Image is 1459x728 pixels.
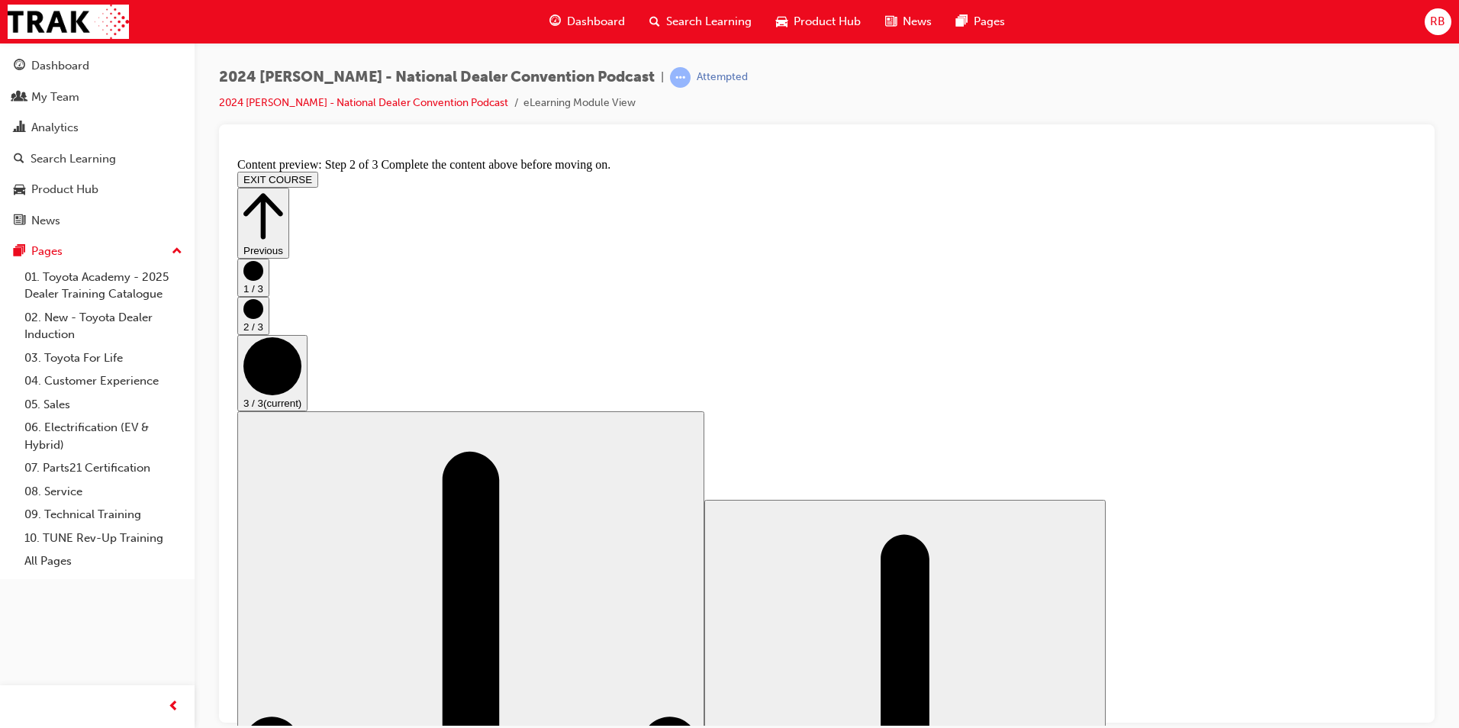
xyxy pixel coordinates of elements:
[31,212,60,230] div: News
[1425,8,1451,35] button: RB
[6,183,76,259] button: 3 / 3(current)
[649,12,660,31] span: search-icon
[18,393,188,417] a: 05. Sales
[219,69,655,86] span: 2024 [PERSON_NAME] - National Dealer Convention Podcast
[31,150,116,168] div: Search Learning
[18,306,188,346] a: 02. New - Toyota Dealer Induction
[666,13,752,31] span: Search Learning
[18,369,188,393] a: 04. Customer Experience
[8,5,129,39] img: Trak
[6,36,58,107] button: Previous
[14,183,25,197] span: car-icon
[12,93,52,105] span: Previous
[31,243,63,260] div: Pages
[549,12,561,31] span: guage-icon
[172,242,182,262] span: up-icon
[31,89,79,106] div: My Team
[6,49,188,237] button: DashboardMy TeamAnalyticsSearch LearningProduct HubNews
[6,20,87,36] button: EXIT COURSE
[6,114,188,142] a: Analytics
[6,145,38,183] button: 2 / 3
[903,13,932,31] span: News
[6,237,188,266] button: Pages
[637,6,764,37] a: search-iconSearch Learning
[974,13,1005,31] span: Pages
[12,169,32,181] span: 2 / 3
[764,6,873,37] a: car-iconProduct Hub
[6,83,188,111] a: My Team
[6,52,188,80] a: Dashboard
[6,6,1185,20] div: Content preview: Step 2 of 3 Complete the content above before moving on.
[794,13,861,31] span: Product Hub
[18,480,188,504] a: 08. Service
[697,70,748,85] div: Attempted
[523,95,636,112] li: eLearning Module View
[18,527,188,550] a: 10. TUNE Rev-Up Training
[18,456,188,480] a: 07. Parts21 Certification
[18,416,188,456] a: 06. Electrification (EV & Hybrid)
[18,549,188,573] a: All Pages
[873,6,944,37] a: news-iconNews
[32,246,70,257] span: (current)
[219,96,508,109] a: 2024 [PERSON_NAME] - National Dealer Convention Podcast
[14,153,24,166] span: search-icon
[885,12,897,31] span: news-icon
[12,131,32,143] span: 1 / 3
[1430,13,1445,31] span: RB
[14,60,25,73] span: guage-icon
[14,121,25,135] span: chart-icon
[6,176,188,204] a: Product Hub
[6,145,188,173] a: Search Learning
[18,346,188,370] a: 03. Toyota For Life
[6,207,188,235] a: News
[14,214,25,228] span: news-icon
[567,13,625,31] span: Dashboard
[537,6,637,37] a: guage-iconDashboard
[18,503,188,527] a: 09. Technical Training
[956,12,968,31] span: pages-icon
[31,181,98,198] div: Product Hub
[31,57,89,75] div: Dashboard
[18,266,188,306] a: 01. Toyota Academy - 2025 Dealer Training Catalogue
[14,91,25,105] span: people-icon
[168,697,179,717] span: prev-icon
[14,245,25,259] span: pages-icon
[661,69,664,86] span: |
[670,67,691,88] span: learningRecordVerb_ATTEMPT-icon
[944,6,1017,37] a: pages-iconPages
[6,107,38,145] button: 1 / 3
[776,12,787,31] span: car-icon
[12,246,32,257] span: 3 / 3
[31,119,79,137] div: Analytics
